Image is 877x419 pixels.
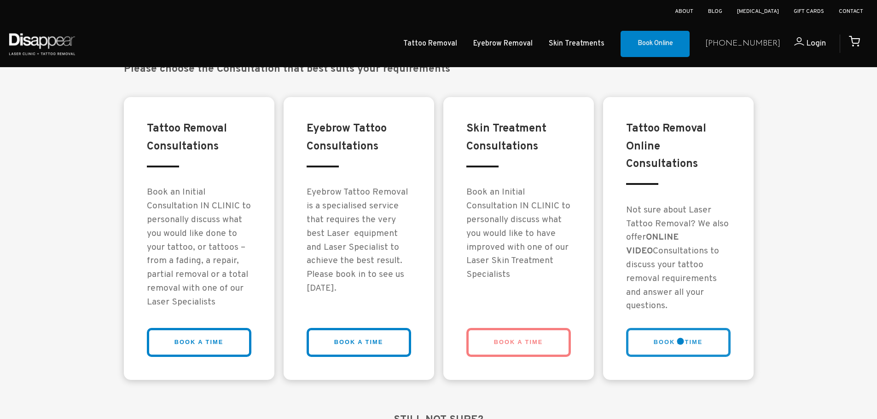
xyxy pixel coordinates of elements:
[708,8,722,15] a: Blog
[794,8,824,15] a: Gift Cards
[124,63,450,76] big: Please choose the Consultation that best suits your requirements
[705,37,780,51] a: [PHONE_NUMBER]
[737,8,779,15] a: [MEDICAL_DATA]
[626,122,706,171] strong: Tattoo Removal Online Consultations
[806,38,826,49] span: Login
[626,205,729,312] big: Not sure about Laser Tattoo Removal? We also offer Consultations to discuss your tattoo removal r...
[147,328,251,357] a: BOOK A TIME
[839,8,863,15] a: Contact
[147,328,251,357] span: Initial Consultation
[549,37,604,51] a: Skin Treatments
[621,31,690,57] a: Book Online
[626,232,679,257] strong: ONLINE VIDEO
[7,28,77,60] img: Disappear - Laser Clinic and Tattoo Removal Services in Sydney, Australia
[473,37,533,51] a: Eyebrow Removal
[147,187,251,307] big: Book an Initial Consultation IN CLINIC to personally discuss what you would like done to your tat...
[307,122,387,153] strong: Eyebrow Tattoo Consultations
[307,328,411,357] a: BOOK A TIME
[403,37,457,51] a: Tattoo Removal
[466,122,546,153] strong: Skin Treatment Consultations
[626,328,731,357] a: BOOK A TIME
[147,122,227,153] strong: Tattoo Removal Consultations
[307,187,408,294] big: Eyebrow Tattoo Removal is a specialised service that requires the very best Laser equipment and L...
[466,328,571,357] a: BOOK A TIME
[466,187,570,280] big: Book an Initial Consultation IN CLINIC to personally discuss what you would like to have improved...
[675,8,693,15] a: About
[780,37,826,51] a: Login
